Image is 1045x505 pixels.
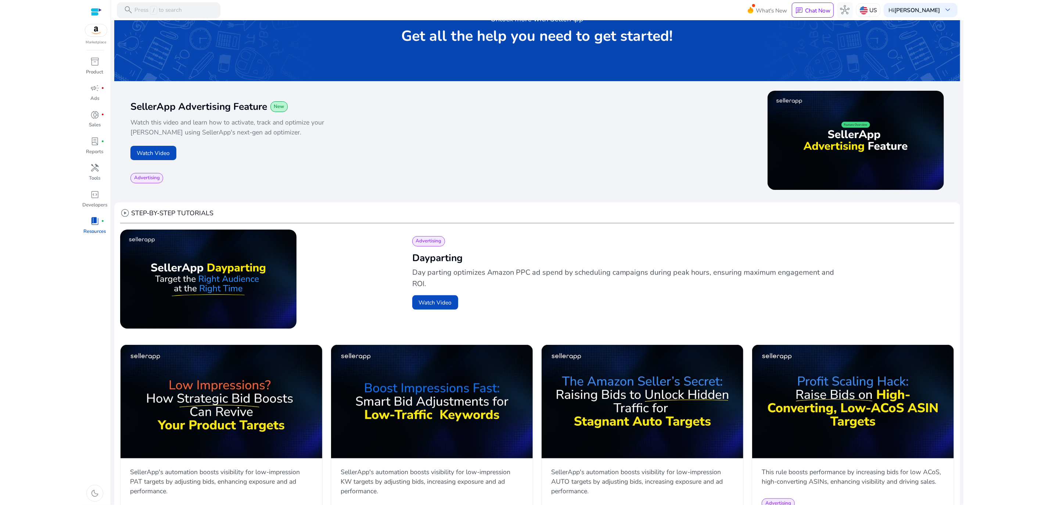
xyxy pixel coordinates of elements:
[416,238,442,245] span: Advertising
[82,215,108,241] a: book_4fiber_manual_recordResources
[121,345,322,458] img: sddefault.jpg
[89,122,101,129] p: Sales
[542,345,743,458] img: sddefault.jpg
[860,6,868,14] img: us.svg
[416,383,439,406] span: play_circle
[842,125,865,148] span: play_circle
[795,7,803,15] span: chat
[412,252,941,264] h2: Dayparting
[331,345,533,458] img: sddefault.jpg
[120,230,297,329] img: maxresdefault.jpg
[86,148,104,156] p: Reports
[752,345,954,458] img: sddefault.jpg
[756,4,787,17] span: What's New
[626,383,649,406] span: play_circle
[90,110,100,120] span: donut_small
[837,383,860,406] span: play_circle
[101,113,104,116] span: fiber_manual_record
[869,4,877,17] p: US
[86,69,104,76] p: Product
[90,216,100,226] span: book_4
[101,140,104,143] span: fiber_manual_record
[82,82,108,108] a: campaignfiber_manual_recordAds
[85,24,107,36] img: amazon.svg
[120,208,130,218] span: play_circle
[412,295,458,310] button: Watch Video
[82,162,108,188] a: handymanTools
[86,40,107,45] p: Marketplace
[130,118,375,137] p: Watch this video and learn how to activate, track and optimize your [PERSON_NAME] using SellerApp...
[134,6,182,15] p: Press to search
[90,95,99,102] p: Ads
[150,6,157,15] span: /
[134,175,160,181] span: Advertising
[120,208,213,218] div: STEP-BY-STEP TUTORIALS
[402,28,673,44] p: Get all the help you need to get started!
[837,2,853,18] button: hub
[90,137,100,146] span: lab_profile
[89,175,101,182] p: Tools
[90,57,100,66] span: inventory_2
[894,6,940,14] b: [PERSON_NAME]
[130,146,176,160] button: Watch Video
[412,267,836,290] p: Day parting optimizes Amazon PPC ad spend by scheduling campaigns during peak hours, ensuring max...
[194,264,217,286] span: play_circle
[130,467,312,496] p: SellerApp's automation boosts visibility for low-impression PAT targets by adjusting bids, enhanc...
[90,488,100,498] span: dark_mode
[101,87,104,90] span: fiber_manual_record
[805,7,830,14] p: Chat Now
[90,83,100,93] span: campaign
[130,100,267,113] span: SellerApp Advertising Feature
[82,202,107,209] p: Developers
[82,188,108,214] a: code_blocksDevelopers
[341,467,523,496] p: SellerApp's automation boosts visibility for low-impression KW targets by adjusting bids, increas...
[101,220,104,223] span: fiber_manual_record
[90,163,100,173] span: handyman
[205,383,228,406] span: play_circle
[840,5,850,15] span: hub
[82,55,108,82] a: inventory_2Product
[792,3,833,18] button: chatChat Now
[274,104,284,110] span: New
[888,7,940,13] p: Hi
[762,467,944,487] p: This rule boosts performance by increasing bids for low ACoS, high-converting ASINs, enhancing vi...
[84,228,106,235] p: Resources
[82,108,108,135] a: donut_smallfiber_manual_recordSales
[768,91,944,190] img: maxresdefault.jpg
[90,190,100,199] span: code_blocks
[82,135,108,162] a: lab_profilefiber_manual_recordReports
[943,5,953,15] span: keyboard_arrow_down
[551,467,733,496] p: SellerApp's automation boosts visibility for low-impression AUTO targets by adjusting bids, incre...
[123,5,133,15] span: search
